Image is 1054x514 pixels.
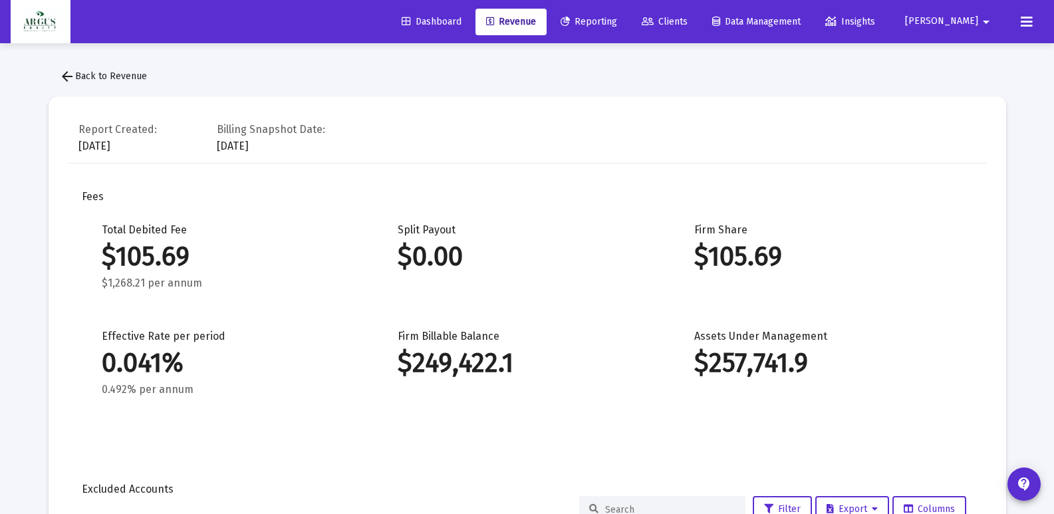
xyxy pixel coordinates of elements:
[217,123,325,136] div: Billing Snapshot Date:
[815,9,886,35] a: Insights
[631,9,698,35] a: Clients
[102,356,358,370] div: 0.041%
[905,16,978,27] span: [PERSON_NAME]
[59,70,147,82] span: Back to Revenue
[391,9,472,35] a: Dashboard
[102,330,358,396] div: Effective Rate per period
[475,9,547,35] a: Revenue
[550,9,628,35] a: Reporting
[78,120,157,153] div: [DATE]
[82,483,973,496] div: Excluded Accounts
[49,63,158,90] button: Back to Revenue
[102,250,358,263] div: $105.69
[217,120,325,153] div: [DATE]
[642,16,688,27] span: Clients
[82,190,973,203] div: Fees
[712,16,801,27] span: Data Management
[1016,476,1032,492] mat-icon: contact_support
[978,9,994,35] mat-icon: arrow_drop_down
[561,16,617,27] span: Reporting
[59,68,75,84] mat-icon: arrow_back
[889,8,1010,35] button: [PERSON_NAME]
[694,330,951,396] div: Assets Under Management
[694,223,951,290] div: Firm Share
[702,9,811,35] a: Data Management
[825,16,875,27] span: Insights
[102,383,358,396] div: 0.492% per annum
[486,16,536,27] span: Revenue
[402,16,461,27] span: Dashboard
[398,223,654,290] div: Split Payout
[694,250,951,263] div: $105.69
[398,330,654,396] div: Firm Billable Balance
[102,277,358,290] div: $1,268.21 per annum
[398,356,654,370] div: $249,422.1
[21,9,61,35] img: Dashboard
[102,223,358,290] div: Total Debited Fee
[78,123,157,136] div: Report Created:
[694,356,951,370] div: $257,741.9
[398,250,654,263] div: $0.00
